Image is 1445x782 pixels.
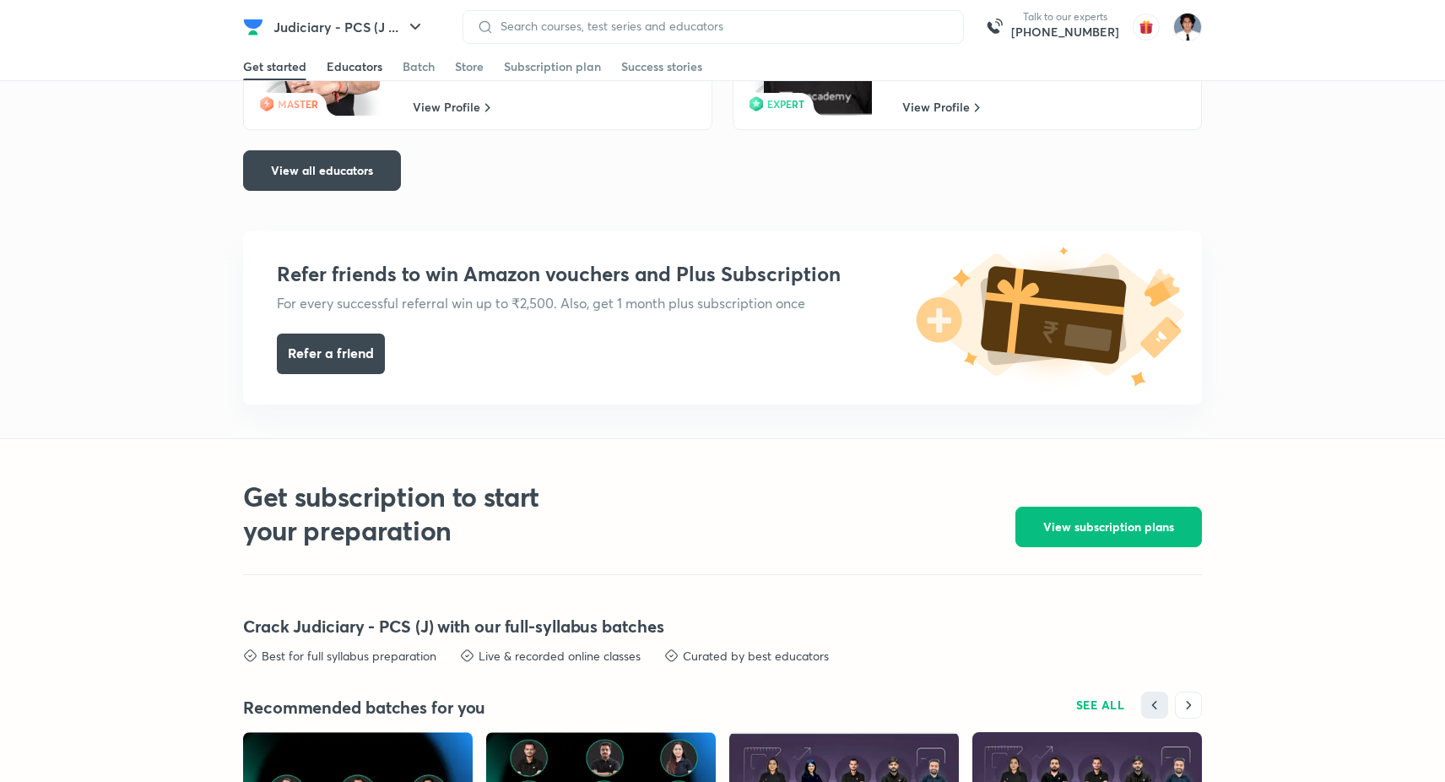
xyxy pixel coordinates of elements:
a: Success stories [621,53,702,80]
img: call-us [977,10,1011,44]
p: Curated by best educators [683,648,829,665]
div: Store [455,58,484,75]
img: Company Logo [243,17,263,37]
a: View Profile [902,99,980,116]
div: Batch [403,58,435,75]
span: EXPERT [767,97,804,111]
button: Judiciary - PCS (J ... [263,10,436,44]
a: Store [455,53,484,80]
button: View subscription plans [1015,507,1202,547]
span: SEE ALL [1076,699,1125,711]
h4: Recommended batches for you [243,697,722,719]
h4: Crack Judiciary - PCS (J) with our full-syllabus batches [243,616,1202,638]
a: View Profile [413,99,490,116]
p: Best for full syllabus preparation [262,648,436,665]
a: Get started [243,53,306,80]
a: Subscription plan [504,53,601,80]
p: Talk to our experts [1011,10,1119,24]
span: View subscription plans [1043,519,1174,535]
div: Subscription plan [504,58,601,75]
div: Success stories [621,58,702,75]
a: Batch [403,53,435,80]
a: [PHONE_NUMBER] [1011,24,1119,41]
h2: Get subscription to start your preparation [243,480,589,547]
button: View all educators [243,150,401,191]
input: Search courses, test series and educators [494,19,950,33]
button: SEE ALL [1066,692,1135,719]
p: Live & recorded online classes [479,648,641,665]
span: View all educators [271,162,373,179]
h3: Refer friends to win Amazon vouchers and Plus Subscription [277,262,841,286]
span: View Profile [413,99,480,116]
span: MASTER [278,97,318,111]
img: Kiren Joseph [1173,13,1202,41]
h5: For every successful referral win up to ₹2,500. Also, get 1 month plus subscription once [277,293,841,313]
div: Get started [243,58,306,75]
button: Refer a friend [277,334,385,374]
span: View Profile [902,99,970,116]
div: Educators [327,58,382,75]
a: Educators [327,53,382,80]
img: referral [898,231,1202,400]
img: avatar [1133,14,1160,41]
